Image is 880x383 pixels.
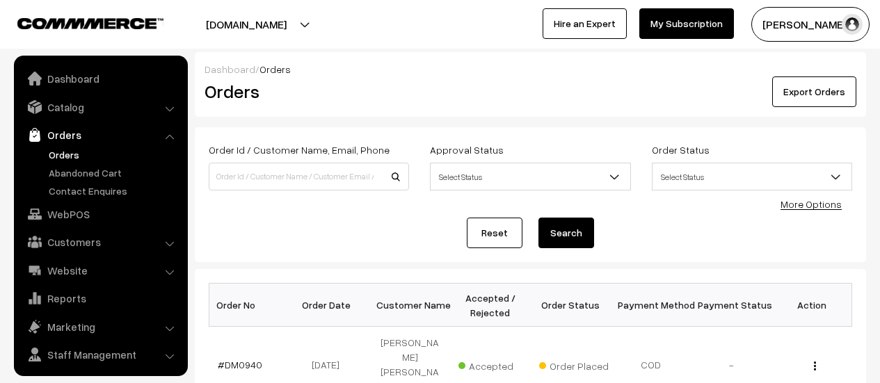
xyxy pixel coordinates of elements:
a: Orders [45,147,183,162]
a: Customers [17,229,183,254]
button: [PERSON_NAME] [751,7,870,42]
a: Reports [17,286,183,311]
th: Payment Status [691,284,772,327]
a: Orders [17,122,183,147]
a: Reset [467,218,522,248]
a: Staff Management [17,342,183,367]
span: Select Status [652,163,852,190]
label: Approval Status [430,142,504,157]
button: [DOMAIN_NAME] [157,7,335,42]
span: Accepted [458,355,528,373]
div: / [205,62,856,76]
img: Menu [814,361,816,370]
label: Order Status [652,142,710,157]
button: Search [538,218,594,248]
a: Dashboard [17,66,183,91]
th: Action [771,284,852,327]
a: #DM0940 [218,359,262,370]
a: Website [17,258,183,283]
th: Order No [209,284,290,327]
span: Select Status [653,165,851,189]
th: Accepted / Rejected [450,284,531,327]
a: Marketing [17,314,183,339]
span: Select Status [431,165,630,189]
button: Export Orders [772,76,856,107]
th: Customer Name [370,284,451,327]
img: COMMMERCE [17,18,163,28]
label: Order Id / Customer Name, Email, Phone [209,142,390,157]
th: Order Status [531,284,611,327]
a: COMMMERCE [17,14,139,31]
a: WebPOS [17,202,183,227]
a: My Subscription [639,8,734,39]
a: Dashboard [205,63,255,75]
span: Orders [259,63,291,75]
a: Hire an Expert [543,8,627,39]
input: Order Id / Customer Name / Customer Email / Customer Phone [209,163,409,190]
h2: Orders [205,81,408,102]
a: More Options [781,198,842,210]
a: Contact Enquires [45,184,183,198]
a: Catalog [17,95,183,120]
img: user [842,14,863,35]
th: Order Date [289,284,370,327]
th: Payment Method [611,284,691,327]
span: Select Status [430,163,630,190]
a: Abandoned Cart [45,165,183,180]
span: Order Placed [539,355,609,373]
